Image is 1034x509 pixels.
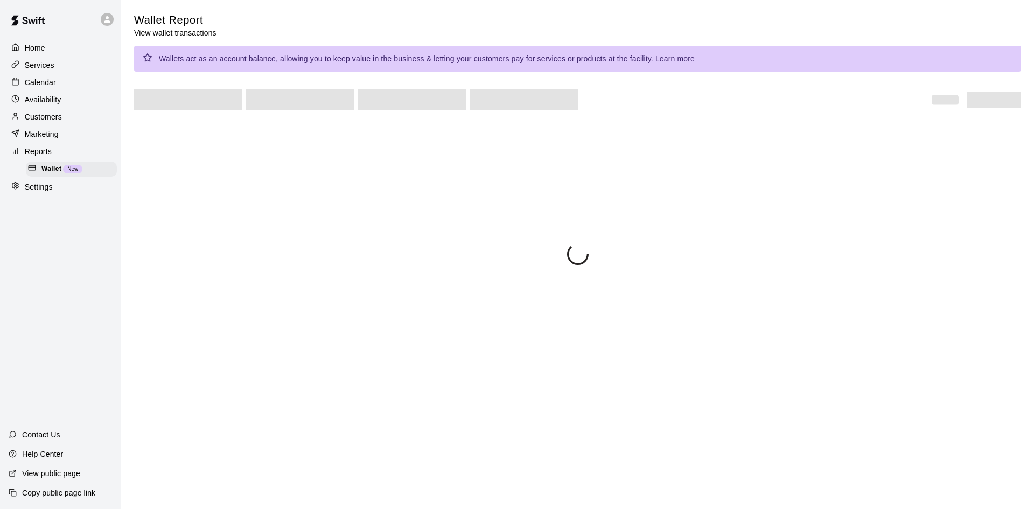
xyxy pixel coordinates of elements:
[9,179,113,195] a: Settings
[25,43,45,53] p: Home
[22,449,63,459] p: Help Center
[9,40,113,56] a: Home
[9,109,113,125] a: Customers
[25,77,56,88] p: Calendar
[22,487,95,498] p: Copy public page link
[41,164,61,175] span: Wallet
[25,94,61,105] p: Availability
[26,161,121,177] a: WalletNew
[25,129,59,140] p: Marketing
[25,111,62,122] p: Customers
[25,146,52,157] p: Reports
[63,166,82,172] span: New
[25,182,53,192] p: Settings
[22,429,60,440] p: Contact Us
[655,54,695,63] a: Learn more
[9,92,113,108] a: Availability
[26,162,117,177] div: WalletNew
[9,74,113,90] a: Calendar
[22,468,80,479] p: View public page
[9,126,113,142] a: Marketing
[134,27,216,38] p: View wallet transactions
[9,143,113,159] a: Reports
[9,57,113,73] a: Services
[25,60,54,71] p: Services
[134,13,216,27] h5: Wallet Report
[159,49,695,68] div: Wallets act as an account balance, allowing you to keep value in the business & letting your cust...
